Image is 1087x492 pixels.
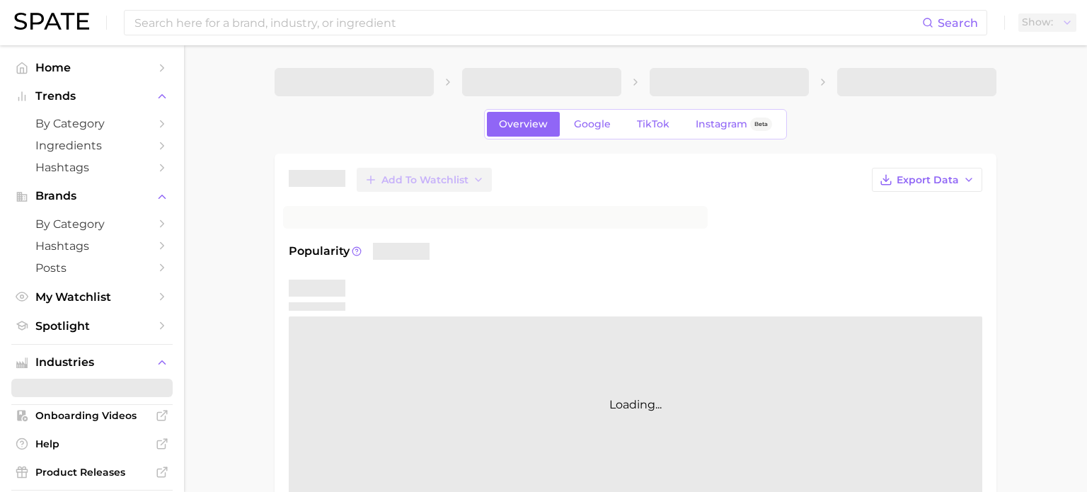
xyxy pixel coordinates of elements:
a: by Category [11,213,173,235]
a: Help [11,433,173,454]
span: Show [1022,18,1053,26]
span: Posts [35,261,149,275]
a: Ingredients [11,135,173,156]
span: Industries [35,356,149,369]
button: Show [1018,13,1076,32]
span: My Watchlist [35,290,149,304]
img: SPATE [14,13,89,30]
span: Google [574,118,611,130]
span: Overview [499,118,548,130]
a: Hashtags [11,235,173,257]
a: Hashtags [11,156,173,178]
span: Home [35,61,149,74]
button: Industries [11,352,173,373]
span: Export Data [897,174,959,186]
span: Search [938,16,978,30]
span: Popularity [289,243,350,260]
a: Google [562,112,623,137]
span: Add to Watchlist [381,174,468,186]
a: Overview [487,112,560,137]
button: Brands [11,185,173,207]
span: TikTok [637,118,669,130]
a: Posts [11,257,173,279]
a: InstagramBeta [684,112,784,137]
button: Export Data [872,168,982,192]
span: by Category [35,117,149,130]
input: Search here for a brand, industry, or ingredient [133,11,922,35]
span: Ingredients [35,139,149,152]
a: TikTok [625,112,681,137]
a: by Category [11,113,173,135]
span: Spotlight [35,319,149,333]
span: Help [35,437,149,450]
a: Home [11,57,173,79]
span: Beta [754,118,768,130]
button: Add to Watchlist [357,168,492,192]
a: Onboarding Videos [11,405,173,426]
span: Onboarding Videos [35,409,149,422]
button: Trends [11,86,173,107]
span: Instagram [696,118,747,130]
span: Brands [35,190,149,202]
span: by Category [35,217,149,231]
span: Trends [35,90,149,103]
span: Hashtags [35,239,149,253]
a: Product Releases [11,462,173,483]
a: Spotlight [11,315,173,337]
span: Product Releases [35,466,149,479]
a: My Watchlist [11,286,173,308]
span: Hashtags [35,161,149,174]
